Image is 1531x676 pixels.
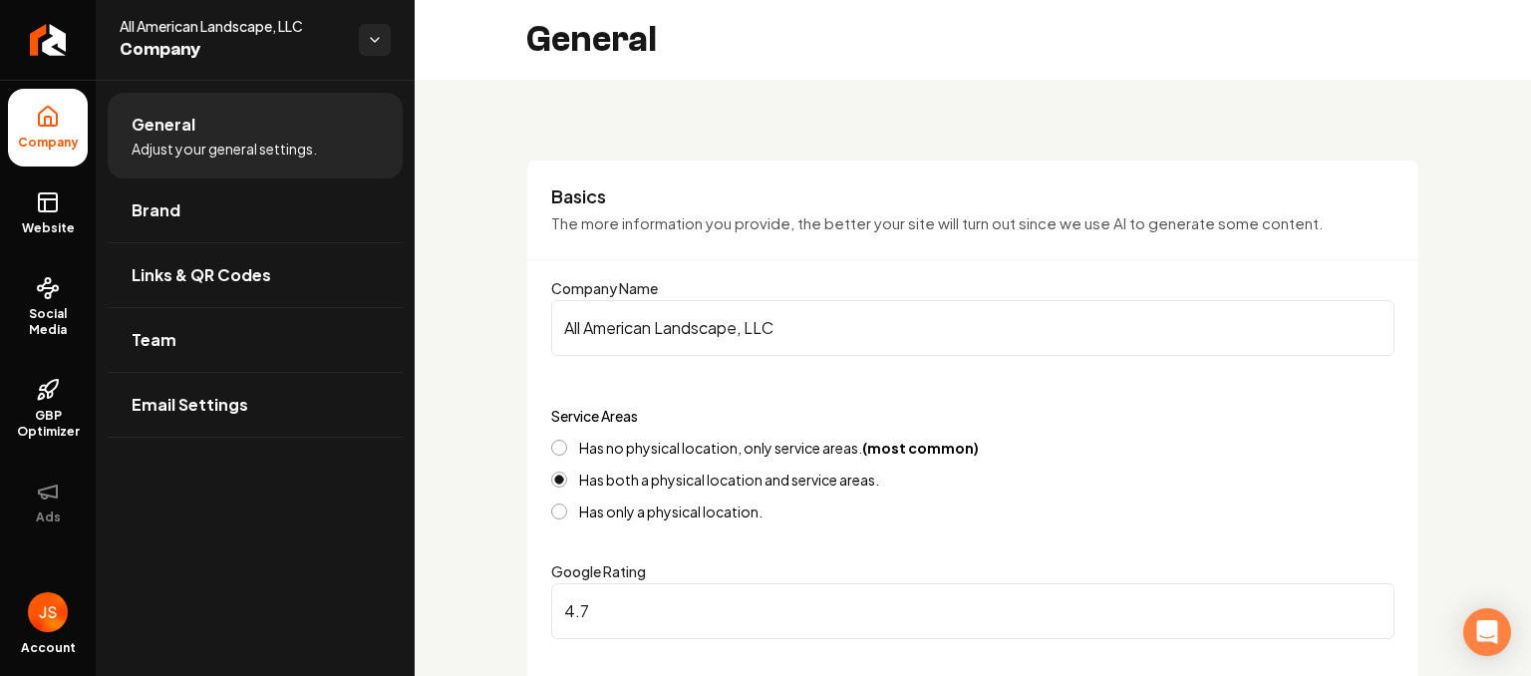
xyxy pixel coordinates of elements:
a: GBP Optimizer [8,362,88,456]
img: Josh Sharman [28,592,68,632]
span: Account [21,640,76,656]
a: Links & QR Codes [108,243,403,307]
button: Open user button [28,592,68,632]
span: General [132,113,195,137]
span: Company [120,36,343,64]
img: Rebolt Logo [30,24,67,56]
span: Email Settings [132,393,248,417]
p: The more information you provide, the better your site will turn out since we use AI to generate ... [551,212,1394,235]
span: All American Landscape, LLC [120,16,343,36]
span: Adjust your general settings. [132,139,317,159]
a: Brand [108,178,403,242]
span: GBP Optimizer [8,408,88,440]
a: Website [8,174,88,252]
label: Company Name [551,279,658,297]
label: Has no physical location, only service areas. [579,441,979,455]
h2: General [526,20,657,60]
input: Company Name [551,300,1394,356]
button: Ads [8,464,88,541]
span: Team [132,328,176,352]
label: Google Rating [551,562,646,580]
a: Email Settings [108,373,403,437]
span: Links & QR Codes [132,263,271,287]
a: Social Media [8,260,88,354]
span: Social Media [8,306,88,338]
div: Open Intercom Messenger [1463,608,1511,656]
span: Company [10,135,87,151]
label: Has only a physical location. [579,505,763,518]
h3: Basics [551,184,1394,208]
a: Team [108,308,403,372]
strong: (most common) [862,439,979,457]
span: Brand [132,198,180,222]
span: Ads [28,509,69,525]
input: Google Rating [551,583,1394,639]
span: Website [14,220,83,236]
label: Service Areas [551,407,638,425]
label: Has both a physical location and service areas. [579,473,879,487]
